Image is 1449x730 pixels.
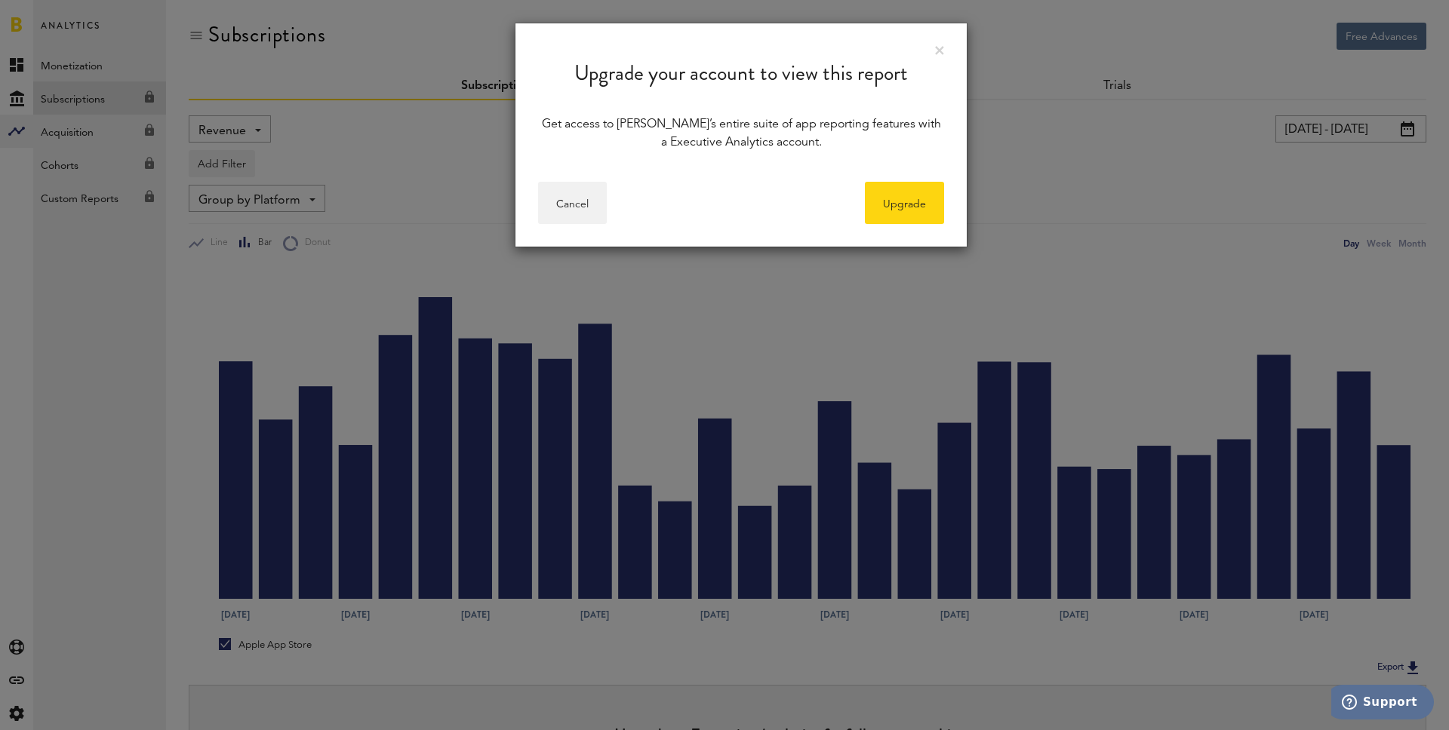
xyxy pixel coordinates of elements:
[865,182,944,224] a: Upgrade
[538,182,607,224] button: Cancel
[538,115,944,152] div: Get access to [PERSON_NAME]’s entire suite of app reporting features with a Executive Analytics a...
[1331,685,1434,722] iframe: Öffnet ein Widget, in dem Sie weitere Informationen finden
[515,23,967,100] div: Upgrade your account to view this report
